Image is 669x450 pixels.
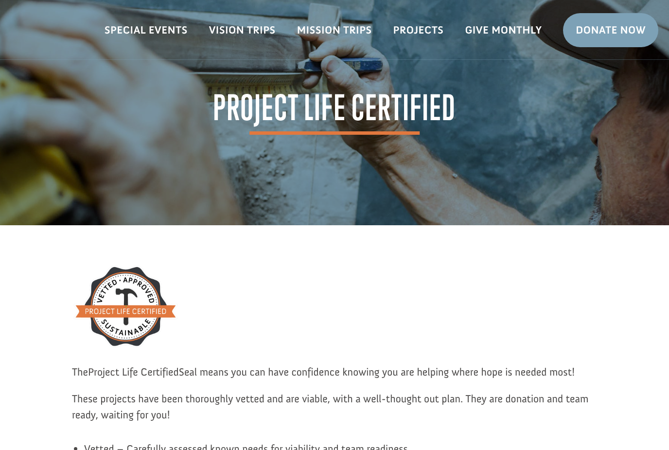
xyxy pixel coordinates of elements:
[454,16,552,44] a: Give Monthly
[383,16,455,44] a: Projects
[94,16,198,44] a: Special Events
[286,16,383,44] a: Mission Trips
[198,16,286,44] a: Vision Trips
[179,365,575,378] span: Seal means you can have confidence knowing you are helping where hope is needed most!
[72,392,588,421] span: These projects have been thoroughly vetted and are viable, with a well-thought out plan. They are...
[88,365,179,378] span: Project Life Certified
[72,365,88,378] span: The
[563,13,658,47] a: Donate Now
[213,90,456,135] span: Project Life Certified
